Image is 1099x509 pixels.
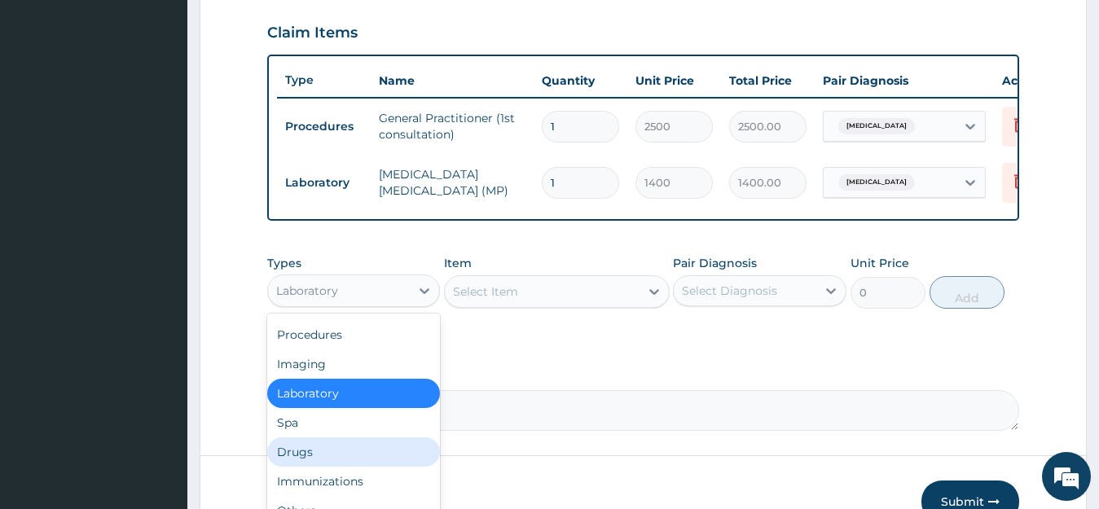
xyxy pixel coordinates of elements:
[371,64,534,97] th: Name
[267,8,306,47] div: Minimize live chat window
[8,337,310,394] textarea: Type your message and hit 'Enter'
[267,24,358,42] h3: Claim Items
[838,174,915,191] span: [MEDICAL_DATA]
[267,437,441,467] div: Drugs
[267,257,301,270] label: Types
[267,349,441,379] div: Imaging
[277,112,371,142] td: Procedures
[682,283,777,299] div: Select Diagnosis
[267,367,1020,381] label: Comment
[85,91,274,112] div: Chat with us now
[627,64,721,97] th: Unit Price
[267,408,441,437] div: Spa
[994,64,1075,97] th: Actions
[95,151,225,316] span: We're online!
[267,320,441,349] div: Procedures
[277,65,371,95] th: Type
[930,276,1004,309] button: Add
[277,168,371,198] td: Laboratory
[838,118,915,134] span: [MEDICAL_DATA]
[30,81,66,122] img: d_794563401_company_1708531726252_794563401
[267,467,441,496] div: Immunizations
[815,64,994,97] th: Pair Diagnosis
[444,255,472,271] label: Item
[371,158,534,207] td: [MEDICAL_DATA] [MEDICAL_DATA] (MP)
[721,64,815,97] th: Total Price
[673,255,757,271] label: Pair Diagnosis
[276,283,338,299] div: Laboratory
[453,283,518,300] div: Select Item
[534,64,627,97] th: Quantity
[371,102,534,151] td: General Practitioner (1st consultation)
[851,255,909,271] label: Unit Price
[267,379,441,408] div: Laboratory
